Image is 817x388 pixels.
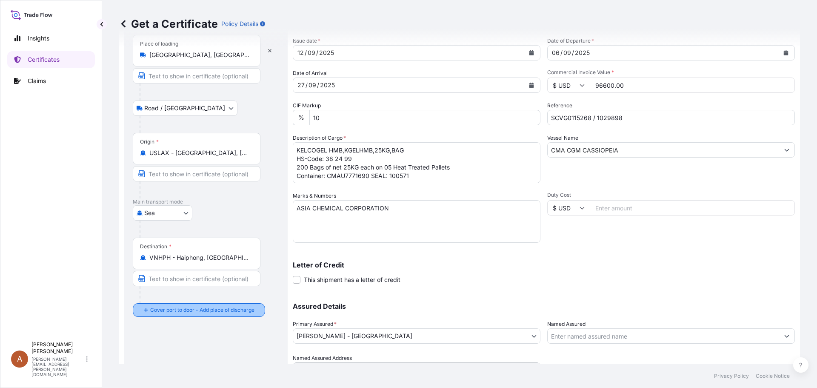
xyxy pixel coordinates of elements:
[149,51,250,59] input: Place of loading
[590,78,795,93] input: Enter amount
[293,320,337,328] span: Primary Assured
[7,30,95,47] a: Insights
[149,253,250,262] input: Destination
[590,200,795,216] input: Enter amount
[140,138,159,145] div: Origin
[297,332,412,340] span: [PERSON_NAME] - [GEOGRAPHIC_DATA]
[714,373,749,379] a: Privacy Policy
[308,80,317,90] div: month,
[293,101,321,110] label: CIF Markup
[133,166,260,181] input: Text to appear on certificate
[297,80,306,90] div: day,
[293,328,540,344] button: [PERSON_NAME] - [GEOGRAPHIC_DATA]
[307,48,316,58] div: month,
[548,328,779,344] input: Assured Name
[297,48,305,58] div: day,
[17,355,22,363] span: A
[304,276,400,284] span: This shipment has a letter of credit
[779,46,793,60] button: Calendar
[547,320,586,328] label: Named Assured
[133,198,279,205] p: Main transport mode
[28,55,60,64] p: Certificates
[133,271,260,286] input: Text to appear on certificate
[318,48,335,58] div: year,
[133,101,237,116] button: Select transport
[305,48,307,58] div: /
[306,80,308,90] div: /
[28,34,49,43] p: Insights
[547,101,572,110] label: Reference
[574,48,591,58] div: year,
[144,209,155,217] span: Sea
[293,134,346,142] label: Description of Cargo
[293,354,352,362] label: Named Assured Address
[150,306,254,314] span: Cover port to door - Add place of discharge
[133,205,192,221] button: Select transport
[572,48,574,58] div: /
[560,48,563,58] div: /
[319,80,336,90] div: year,
[31,356,84,377] p: [PERSON_NAME][EMAIL_ADDRESS][PERSON_NAME][DOMAIN_NAME]
[525,78,538,92] button: Calendar
[779,142,794,158] button: Show suggestions
[140,243,171,250] div: Destination
[293,69,328,78] span: Date of Arrival
[547,134,578,142] label: Vessel Name
[293,192,336,200] label: Marks & Numbers
[293,262,795,268] p: Letter of Credit
[7,51,95,68] a: Certificates
[548,142,779,158] input: Type to search vessel name or IMO
[144,104,225,112] span: Road / [GEOGRAPHIC_DATA]
[31,341,84,355] p: [PERSON_NAME] [PERSON_NAME]
[293,110,309,125] div: %
[149,149,250,157] input: Origin
[547,192,795,198] span: Duty Cost
[563,48,572,58] div: month,
[779,328,794,344] button: Show suggestions
[756,373,790,379] a: Cookie Notice
[317,80,319,90] div: /
[547,69,795,76] span: Commercial Invoice Value
[525,46,538,60] button: Calendar
[547,110,795,125] input: Enter booking reference
[28,77,46,85] p: Claims
[7,72,95,89] a: Claims
[309,110,540,125] input: Enter percentage between 0 and 10%
[293,303,795,310] p: Assured Details
[133,303,265,317] button: Cover port to door - Add place of discharge
[316,48,318,58] div: /
[551,48,560,58] div: day,
[221,20,258,28] p: Policy Details
[133,68,260,83] input: Text to appear on certificate
[119,17,218,31] p: Get a Certificate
